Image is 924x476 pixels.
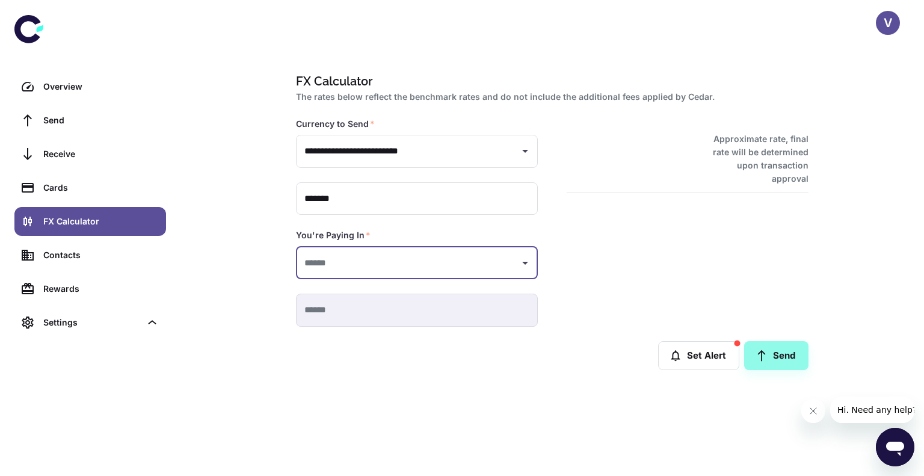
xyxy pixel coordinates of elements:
button: Open [517,143,534,159]
div: Rewards [43,282,159,295]
button: Set Alert [658,341,739,370]
span: Hi. Need any help? [7,8,87,18]
a: Send [14,106,166,135]
div: Receive [43,147,159,161]
button: V [876,11,900,35]
h6: Approximate rate, final rate will be determined upon transaction approval [700,132,808,185]
div: Overview [43,80,159,93]
a: Receive [14,140,166,168]
div: FX Calculator [43,215,159,228]
a: Cards [14,173,166,202]
iframe: Close message [801,399,825,423]
a: Rewards [14,274,166,303]
h1: FX Calculator [296,72,804,90]
button: Open [517,255,534,271]
div: Send [43,114,159,127]
div: Settings [14,308,166,337]
a: FX Calculator [14,207,166,236]
label: Currency to Send [296,118,375,130]
a: Contacts [14,241,166,270]
div: Contacts [43,249,159,262]
iframe: Button to launch messaging window [876,428,914,466]
label: You're Paying In [296,229,371,241]
a: Overview [14,72,166,101]
a: Send [744,341,808,370]
iframe: Message from company [830,397,914,423]
div: Settings [43,316,141,329]
div: Cards [43,181,159,194]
